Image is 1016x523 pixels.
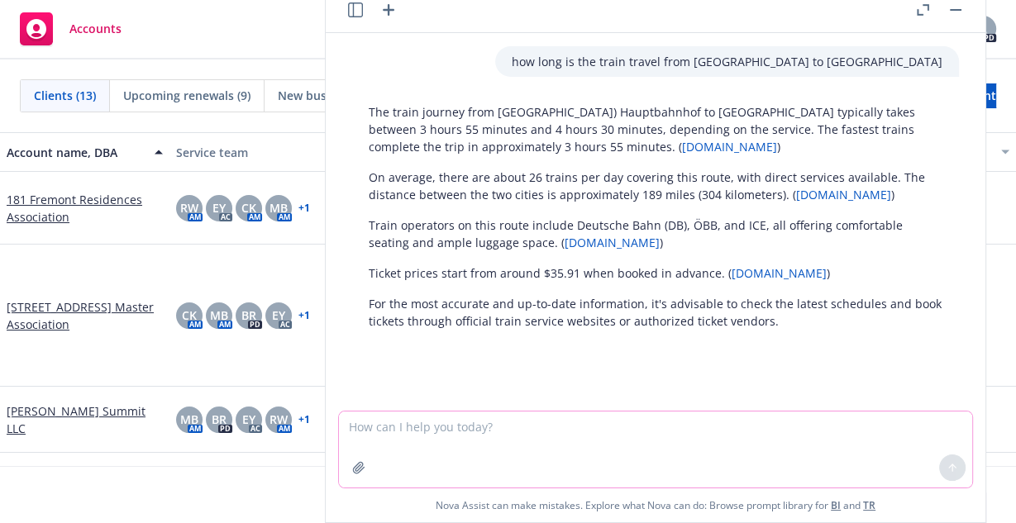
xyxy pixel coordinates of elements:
[7,144,145,161] div: Account name, DBA
[796,187,891,202] a: [DOMAIN_NAME]
[831,498,841,512] a: BI
[270,199,288,216] span: MB
[278,87,384,104] span: New businesses (0)
[210,307,228,324] span: MB
[13,6,128,52] a: Accounts
[298,203,310,213] a: + 1
[176,144,332,161] div: Service team
[863,498,875,512] a: TR
[241,199,256,216] span: CK
[180,411,198,428] span: MB
[180,199,198,216] span: RW
[7,402,163,437] a: [PERSON_NAME] Summit LLC
[7,191,163,226] a: 181 Fremont Residences Association
[123,87,250,104] span: Upcoming renewals (9)
[369,216,942,251] p: Train operators on this route include Deutsche Bahn (DB), ÖBB, and ICE, all offering comfortable ...
[369,103,942,155] p: The train journey from [GEOGRAPHIC_DATA]) Hauptbahnhof to [GEOGRAPHIC_DATA] typically takes betwe...
[369,169,942,203] p: On average, there are about 26 trains per day covering this route, with direct services available...
[369,295,942,330] p: For the most accurate and up-to-date information, it's advisable to check the latest schedules an...
[732,265,827,281] a: [DOMAIN_NAME]
[242,411,255,428] span: EY
[512,53,942,70] p: how long is the train travel from [GEOGRAPHIC_DATA] to [GEOGRAPHIC_DATA]
[169,132,339,172] button: Service team
[270,411,288,428] span: RW
[34,87,96,104] span: Clients (13)
[69,22,122,36] span: Accounts
[565,235,660,250] a: [DOMAIN_NAME]
[212,411,227,428] span: BR
[241,307,256,324] span: BR
[7,298,163,333] a: [STREET_ADDRESS] Master Association
[182,307,197,324] span: CK
[369,264,942,282] p: Ticket prices start from around $35.91 when booked in advance. ( )
[332,488,979,522] span: Nova Assist can make mistakes. Explore what Nova can do: Browse prompt library for and
[272,307,285,324] span: EY
[298,311,310,321] a: + 1
[298,415,310,425] a: + 1
[682,139,777,155] a: [DOMAIN_NAME]
[212,199,226,216] span: EY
